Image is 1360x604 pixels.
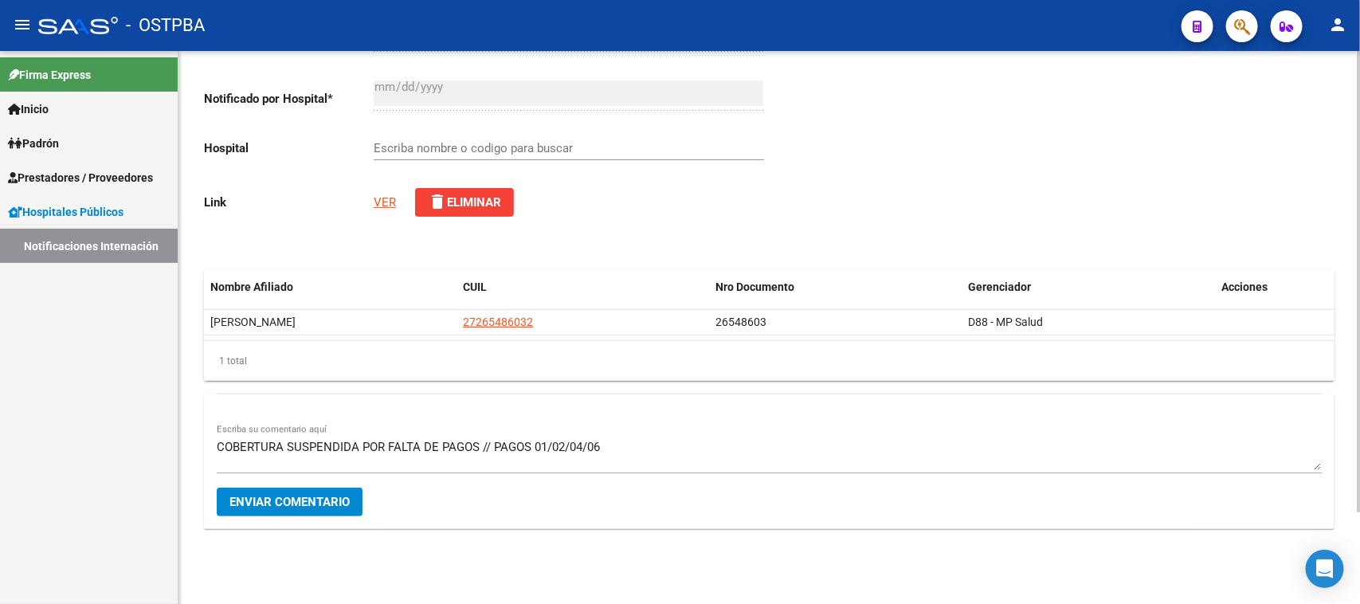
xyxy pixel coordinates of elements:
mat-icon: delete [428,192,447,211]
span: Inicio [8,100,49,118]
span: Nombre Afiliado [210,280,293,293]
p: Link [204,194,374,211]
span: Hospitales Públicos [8,203,123,221]
div: Open Intercom Messenger [1306,550,1344,588]
span: CUIL [463,280,487,293]
datatable-header-cell: Nombre Afiliado [204,270,457,304]
span: Firma Express [8,66,91,84]
a: VER [374,195,396,210]
datatable-header-cell: Acciones [1215,270,1335,304]
mat-icon: menu [13,15,32,34]
span: Acciones [1221,280,1268,293]
span: 27265486032 [463,316,533,328]
datatable-header-cell: CUIL [457,270,709,304]
span: 26548603 [716,316,767,328]
span: Nro Documento [716,280,795,293]
span: - OSTPBA [126,8,205,43]
span: Padrón [8,135,59,152]
datatable-header-cell: Gerenciador [962,270,1215,304]
button: Eliminar [415,188,514,217]
datatable-header-cell: Nro Documento [710,270,962,304]
p: Hospital [204,139,374,157]
div: 1 total [204,341,1335,381]
span: Gerenciador [969,280,1032,293]
span: D88 - MP Salud [969,316,1044,328]
span: Eliminar [428,195,501,210]
p: Notificado por Hospital [204,90,374,108]
span: PALAVECINO DOMIGA OFELIA [210,316,296,328]
mat-icon: person [1328,15,1347,34]
span: Enviar comentario [229,495,350,509]
button: Enviar comentario [217,488,363,516]
span: Prestadores / Proveedores [8,169,153,186]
